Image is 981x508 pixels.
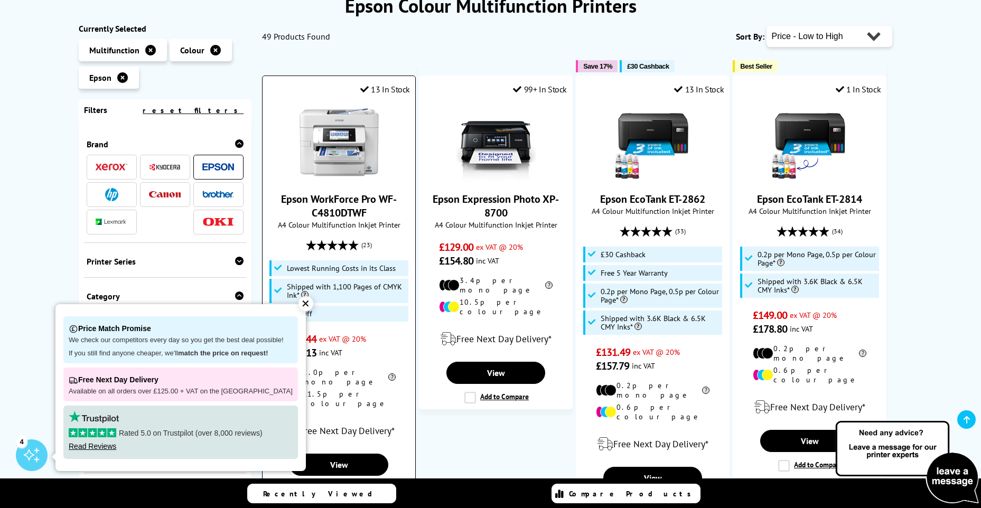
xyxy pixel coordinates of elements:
span: £178.80 [753,322,787,336]
span: Shipped with 3.6K Black & 6.5K CMY Inks* [601,314,720,331]
span: 0.2p per Mono Page, 0.5p per Colour Page* [758,250,877,267]
img: Open Live Chat window [833,419,981,506]
img: Lexmark [96,219,127,225]
a: Epson WorkForce Pro WF-C4810DTWF [300,173,379,184]
span: £50 Off [287,309,312,318]
div: modal_delivery [268,416,410,446]
div: ✕ [298,296,313,311]
a: Xerox [96,161,127,174]
span: 0.2p per Mono Page, 0.5p per Colour Page* [601,287,720,304]
span: Filters [84,105,107,115]
span: (33) [675,221,686,241]
li: 0.6p per colour page [596,402,709,421]
a: Lexmark [96,215,127,229]
span: £129.00 [439,240,473,254]
p: We check our competitors every day so you get the best deal possible! [69,336,293,345]
li: 11.5p per colour page [282,389,396,408]
a: Recently Viewed [247,484,396,503]
a: Brother [202,188,234,201]
span: Lowest Running Costs in its Class [287,264,396,272]
span: Compare Products [569,489,697,498]
li: 0.2p per mono page [753,344,866,363]
span: £30 Cashback [627,62,669,70]
a: Compare Products [552,484,700,503]
img: Kyocera [149,163,181,171]
img: Brother [202,191,234,198]
p: Free Next Day Delivery [69,373,293,387]
img: OKI [202,218,234,227]
a: Epson EcoTank ET-2814 [757,192,862,206]
button: Best Seller [733,60,778,72]
img: Canon [149,191,181,198]
span: £128.44 [282,332,316,346]
a: Epson Expression Photo XP-8700 [433,192,559,220]
span: £157.79 [596,359,629,373]
a: Kyocera [149,161,181,174]
img: Epson EcoTank ET-2862 [613,102,693,182]
a: View [289,454,388,476]
span: £149.00 [753,308,787,322]
span: (23) [361,235,372,255]
span: (34) [832,221,843,241]
span: A4 Colour Multifunction Inkjet Printer [739,206,881,216]
span: Shipped with 3.6K Black & 6.5K CMY Inks* [758,277,877,294]
span: ex VAT @ 20% [633,347,680,357]
a: Epson EcoTank ET-2862 [600,192,705,206]
p: Rated 5.0 on Trustpilot (over 8,000 reviews) [69,428,293,438]
li: 3.4p per mono page [439,276,553,295]
span: ex VAT @ 20% [790,310,837,320]
span: Save 17% [583,62,612,70]
strong: match the price on request! [178,349,268,357]
label: Add to Compare [464,392,529,403]
p: If you still find anyone cheaper, we'll [69,349,293,358]
span: Best Seller [740,62,772,70]
img: trustpilot rating [69,411,119,423]
a: Read Reviews [69,442,116,450]
div: 4 [16,436,27,447]
span: Recently Viewed [263,489,383,498]
span: Shipped with 1,100 Pages of CMYK Ink* [287,283,406,299]
span: Multifunction [89,45,139,55]
a: View [446,362,545,384]
div: Currently Selected [79,23,252,34]
div: 99+ In Stock [513,84,567,95]
span: 49 Products Found [262,31,330,42]
a: OKI [202,215,234,229]
div: 1 In Stock [836,84,881,95]
img: Epson EcoTank ET-2814 [770,102,849,182]
a: View [760,430,858,452]
a: Epson EcoTank ET-2862 [613,173,693,184]
li: 0.6p per colour page [753,365,866,384]
li: 10.5p per colour page [439,297,553,316]
li: 2.0p per mono page [282,368,396,387]
a: Epson WorkForce Pro WF-C4810DTWF [281,192,397,220]
span: Epson [89,72,111,83]
span: £30 Cashback [601,250,646,259]
span: ex VAT @ 20% [476,242,523,252]
div: 13 In Stock [360,84,410,95]
img: HP [105,188,118,201]
span: Free 5 Year Warranty [601,269,668,277]
div: modal_delivery [582,429,724,459]
img: Epson [202,163,234,171]
span: inc VAT [319,347,342,358]
span: A4 Colour Multifunction Inkjet Printer [268,220,410,230]
a: reset filters [143,106,244,115]
span: Colour [180,45,204,55]
span: £154.80 [439,254,473,268]
button: Save 17% [576,60,618,72]
img: Epson Expression Photo XP-8700 [456,102,536,182]
span: Sort By: [736,31,764,42]
a: HP [96,188,127,201]
div: Brand [87,139,244,149]
a: Epson Expression Photo XP-8700 [456,173,536,184]
span: inc VAT [790,324,813,334]
span: A4 Colour Multifunction Inkjet Printer [582,206,724,216]
p: Available on all orders over £125.00 + VAT on the [GEOGRAPHIC_DATA] [69,387,293,396]
li: 0.2p per mono page [596,381,709,400]
div: modal_delivery [425,324,567,354]
p: Price Match Promise [69,322,293,336]
a: Canon [149,188,181,201]
img: Epson WorkForce Pro WF-C4810DTWF [300,102,379,182]
span: inc VAT [632,361,655,371]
